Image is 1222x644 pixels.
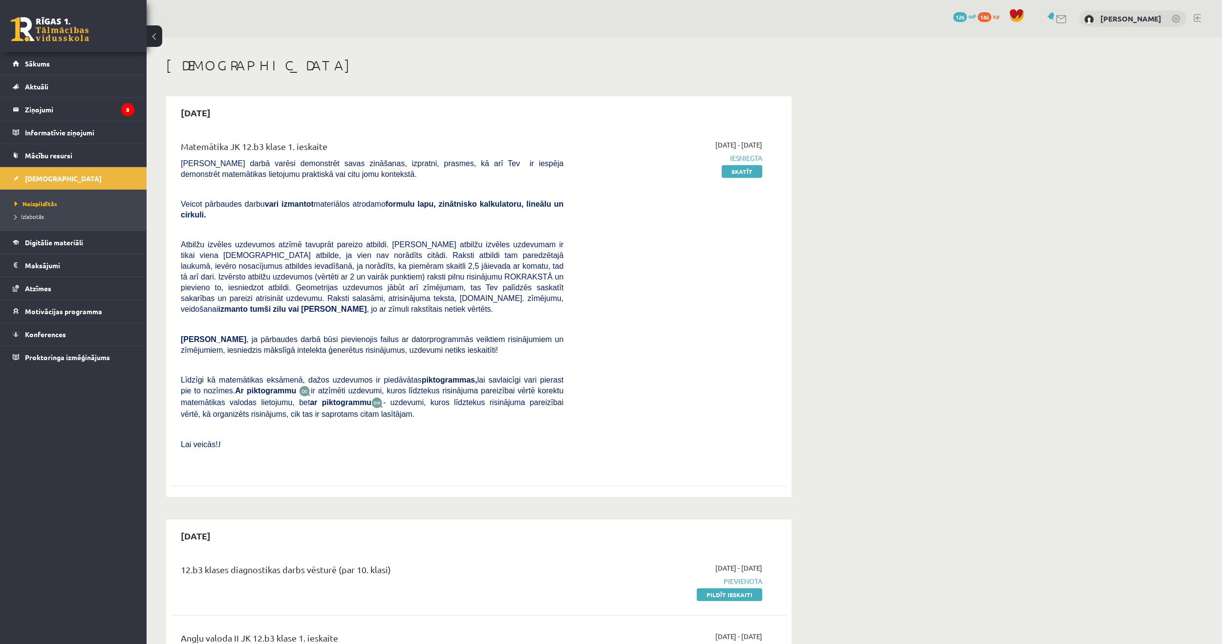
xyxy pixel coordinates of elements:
a: Aktuāli [13,75,134,98]
a: 146 xp [978,12,1004,20]
h2: [DATE] [171,101,220,124]
a: Pildīt ieskaiti [697,588,762,601]
a: [PERSON_NAME] [1100,14,1161,23]
a: Maksājumi [13,254,134,277]
span: Aktuāli [25,82,48,91]
a: Mācību resursi [13,144,134,167]
span: Sākums [25,59,50,68]
span: Digitālie materiāli [25,238,83,247]
span: Iesniegta [578,153,762,163]
span: [DATE] - [DATE] [715,140,762,150]
span: Mācību resursi [25,151,72,160]
a: [DEMOGRAPHIC_DATA] [13,167,134,190]
i: 8 [121,103,134,116]
span: [DATE] - [DATE] [715,563,762,573]
span: [DATE] - [DATE] [715,631,762,642]
span: Lai veicās! [181,440,218,449]
span: Veicot pārbaudes darbu materiālos atrodamo [181,200,563,219]
a: Proktoringa izmēģinājums [13,346,134,368]
a: Rīgas 1. Tālmācības vidusskola [11,17,89,42]
h2: [DATE] [171,524,220,547]
span: [PERSON_NAME] [181,335,246,343]
a: Ziņojumi8 [13,98,134,121]
legend: Ziņojumi [25,98,134,121]
span: Neizpildītās [15,200,57,208]
legend: Maksājumi [25,254,134,277]
legend: Informatīvie ziņojumi [25,121,134,144]
a: Motivācijas programma [13,300,134,322]
b: formulu lapu, zinātnisko kalkulatoru, lineālu un cirkuli. [181,200,563,219]
span: ir atzīmēti uzdevumi, kuros līdztekus risinājuma pareizībai vērtē korektu matemātikas valodas lie... [181,386,563,407]
span: , ja pārbaudes darbā būsi pievienojis failus ar datorprogrammās veiktiem risinājumiem un zīmējumi... [181,335,563,354]
span: Pievienota [578,576,762,586]
span: J [218,440,221,449]
span: [DEMOGRAPHIC_DATA] [25,174,102,183]
span: Līdzīgi kā matemātikas eksāmenā, dažos uzdevumos ir piedāvātas lai savlaicīgi vari pierast pie to... [181,376,563,395]
span: Atbilžu izvēles uzdevumos atzīmē tavuprāt pareizo atbildi. [PERSON_NAME] atbilžu izvēles uzdevuma... [181,240,563,313]
img: Aleksandrs Vagalis [1084,15,1094,24]
span: [PERSON_NAME] darbā varēsi demonstrēt savas zināšanas, izpratni, prasmes, kā arī Tev ir iespēja d... [181,159,563,178]
a: Izlabotās [15,212,137,221]
div: 12.b3 klases diagnostikas darbs vēsturē (par 10. klasi) [181,563,563,581]
span: Motivācijas programma [25,307,102,316]
b: tumši zilu vai [PERSON_NAME] [250,305,366,313]
a: 126 mP [953,12,976,20]
span: Konferences [25,330,66,339]
img: JfuEzvunn4EvwAAAAASUVORK5CYII= [299,386,311,397]
span: Izlabotās [15,213,44,220]
b: izmanto [218,305,248,313]
a: Informatīvie ziņojumi [13,121,134,144]
a: Atzīmes [13,277,134,300]
b: Ar piktogrammu [235,386,296,395]
a: Skatīt [722,165,762,178]
a: Sākums [13,52,134,75]
span: Atzīmes [25,284,51,293]
span: mP [968,12,976,20]
a: Konferences [13,323,134,345]
h1: [DEMOGRAPHIC_DATA] [166,57,792,74]
span: xp [993,12,999,20]
b: ar piktogrammu [310,398,371,407]
img: wKvN42sLe3LLwAAAABJRU5ErkJggg== [371,397,383,408]
div: Matemātika JK 12.b3 klase 1. ieskaite [181,140,563,158]
span: 146 [978,12,991,22]
a: Digitālie materiāli [13,231,134,254]
span: Proktoringa izmēģinājums [25,353,110,362]
a: Neizpildītās [15,199,137,208]
span: 126 [953,12,967,22]
b: vari izmantot [265,200,314,208]
b: piktogrammas, [422,376,477,384]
